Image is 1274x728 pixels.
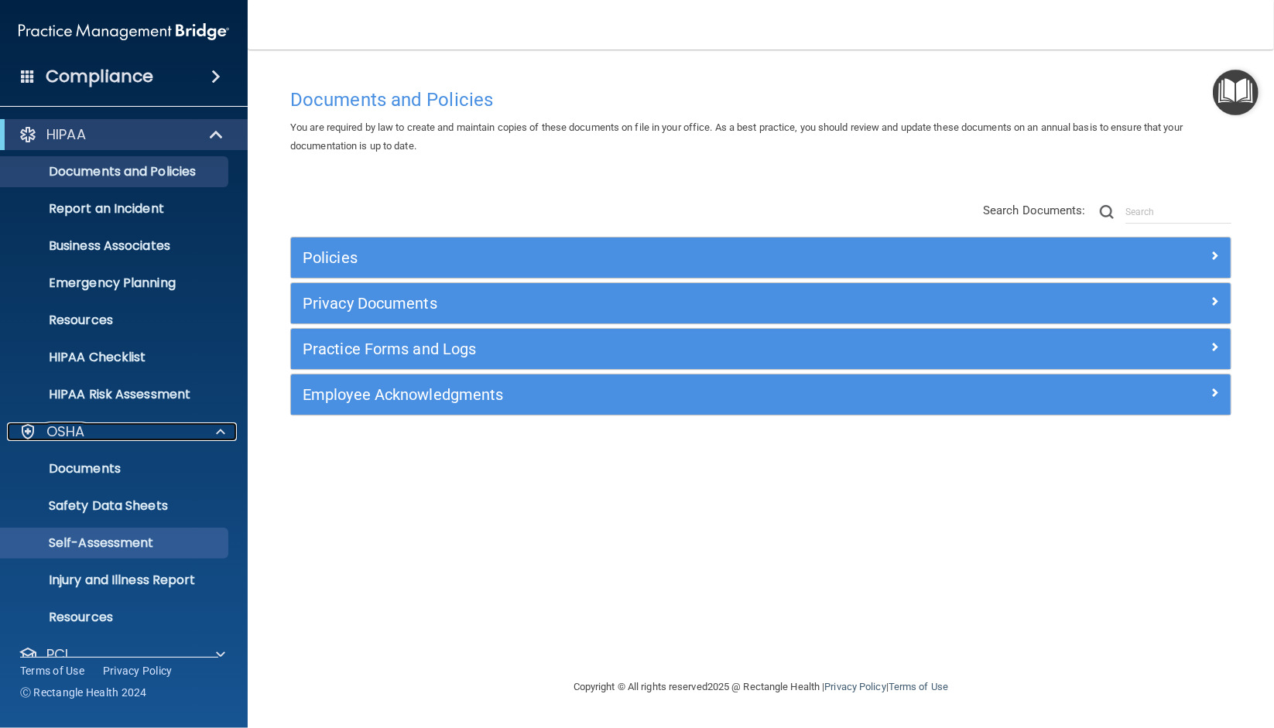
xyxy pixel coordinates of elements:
p: OSHA [46,422,85,441]
p: Resources [10,313,221,328]
p: Documents and Policies [10,164,221,179]
p: Documents [10,461,221,477]
p: PCI [46,645,68,664]
button: Open Resource Center [1213,70,1259,115]
h5: Privacy Documents [303,295,985,312]
span: You are required by law to create and maintain copies of these documents on file in your office. ... [290,121,1183,152]
h5: Policies [303,249,985,266]
h5: Practice Forms and Logs [303,340,985,357]
p: Self-Assessment [10,535,221,551]
a: OSHA [19,422,225,441]
span: Ⓒ Rectangle Health 2024 [20,685,147,700]
p: Report an Incident [10,201,221,217]
a: Privacy Documents [303,291,1219,316]
a: Practice Forms and Logs [303,337,1219,361]
p: Injury and Illness Report [10,572,221,588]
iframe: Drift Widget Chat Controller [1006,619,1255,680]
p: Emergency Planning [10,275,221,291]
a: HIPAA [19,125,224,144]
h4: Documents and Policies [290,90,1231,110]
img: PMB logo [19,16,229,47]
a: Privacy Policy [103,663,173,678]
a: Employee Acknowledgments [303,382,1219,407]
p: Safety Data Sheets [10,498,221,514]
a: Privacy Policy [824,681,885,692]
a: Policies [303,245,1219,270]
div: Copyright © All rights reserved 2025 @ Rectangle Health | | [478,662,1043,712]
h5: Employee Acknowledgments [303,386,985,403]
p: Business Associates [10,238,221,254]
input: Search [1125,200,1231,224]
p: HIPAA Checklist [10,350,221,365]
p: HIPAA [46,125,86,144]
a: PCI [19,645,225,664]
span: Search Documents: [983,203,1086,217]
img: ic-search.3b580494.png [1100,205,1114,219]
h4: Compliance [46,66,153,87]
a: Terms of Use [889,681,948,692]
p: Resources [10,610,221,625]
a: Terms of Use [20,663,84,678]
p: HIPAA Risk Assessment [10,387,221,402]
